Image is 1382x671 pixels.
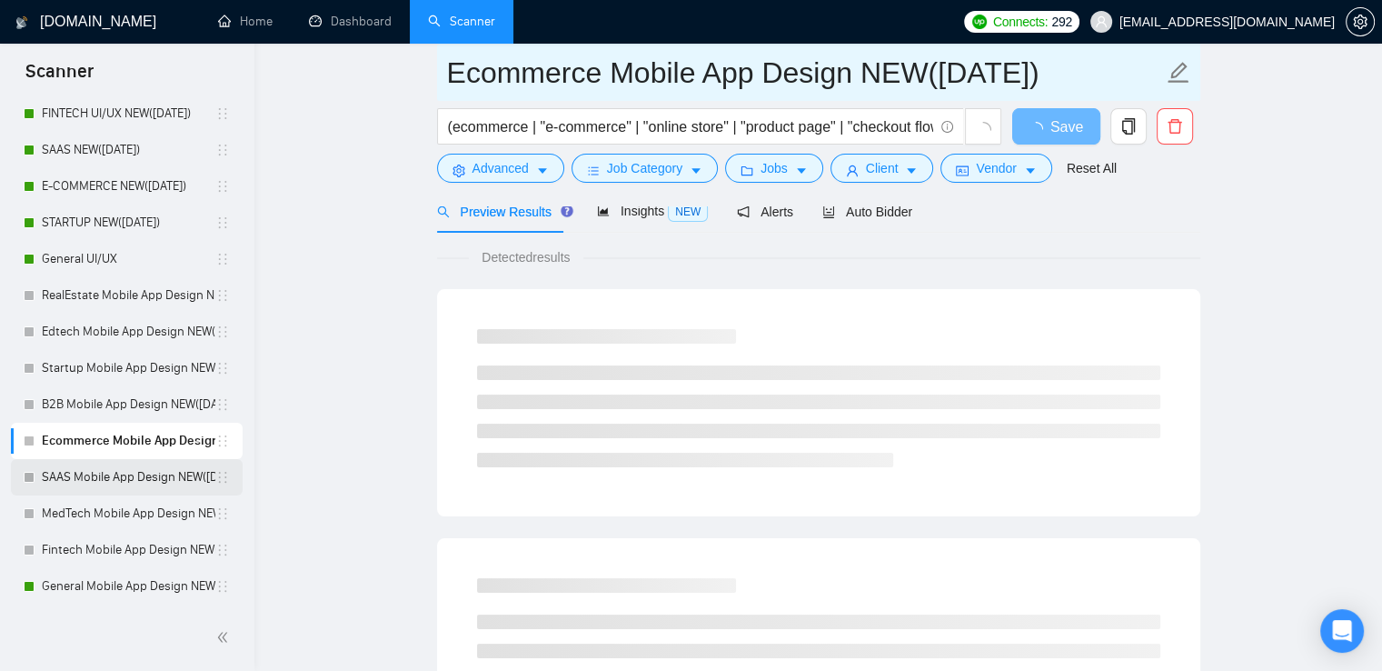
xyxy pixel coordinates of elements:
span: Save [1050,115,1083,138]
a: Fintech Mobile App Design NEW([DATE]) [42,532,215,568]
span: Connects: [993,12,1048,32]
a: Ecommerce Mobile App Design NEW([DATE]) [42,423,215,459]
span: holder [215,434,230,448]
a: FINTECH UI/UX NEW([DATE]) [42,95,215,132]
a: SAAS Mobile App Design NEW([DATE]) [42,459,215,496]
span: caret-down [690,164,702,177]
span: Vendor [976,158,1016,178]
span: holder [215,215,230,230]
div: Tooltip anchor [559,203,575,219]
a: MedTech Mobile App Design NEW([DATE]) [42,496,215,532]
span: caret-down [1024,164,1037,177]
li: Edtech Mobile App Design NEW(23.08.2025) [11,314,243,350]
span: Jobs [761,158,788,178]
button: barsJob Categorycaret-down [572,154,718,183]
button: userClientcaret-down [830,154,934,183]
div: Open Intercom Messenger [1320,609,1364,653]
span: info-circle [941,121,953,133]
li: B2B Mobile App Design NEW(23.08.2025) [11,386,243,423]
a: Startup Mobile App Design NEW([DATE]) [42,350,215,386]
span: holder [215,543,230,557]
a: searchScanner [428,14,495,29]
li: Startup Mobile App Design NEW(23.08.2025) [11,350,243,386]
span: user [846,164,859,177]
span: area-chart [597,205,610,217]
a: Edtech Mobile App Design NEW([DATE]) [42,314,215,350]
a: General Mobile App Design NEW([DATE]) [42,568,215,605]
span: holder [215,579,230,594]
span: Detected results [469,247,582,267]
span: Insights [597,204,708,218]
span: idcard [956,164,969,177]
span: loading [1029,122,1050,136]
input: Search Freelance Jobs... [448,115,933,138]
span: bars [587,164,600,177]
span: holder [215,179,230,194]
span: setting [452,164,465,177]
span: folder [741,164,753,177]
a: setting [1346,15,1375,29]
span: search [437,205,450,218]
span: robot [822,205,835,218]
span: loading [975,122,991,138]
span: holder [215,143,230,157]
button: copy [1110,108,1147,145]
span: Auto Bidder [822,205,912,219]
span: holder [215,470,230,485]
a: STARTUP NEW([DATE]) [42,205,215,241]
li: SAAS Mobile App Design NEW(23.08.2025) [11,459,243,496]
li: MedTech Mobile App Design NEW(23.08.2025) [11,496,243,532]
button: folderJobscaret-down [725,154,823,183]
a: B2B Mobile App Design NEW([DATE]) [42,386,215,423]
span: holder [215,361,230,376]
span: edit [1167,61,1190,85]
span: holder [215,288,230,303]
button: idcardVendorcaret-down [940,154,1051,183]
input: Scanner name... [447,50,1163,95]
span: caret-down [905,164,918,177]
span: holder [215,397,230,412]
a: E-COMMERCE NEW([DATE]) [42,168,215,205]
span: holder [215,325,230,339]
a: Reset All [1067,158,1117,178]
span: Preview Results [437,205,568,219]
span: Advanced [472,158,529,178]
span: notification [737,205,750,218]
li: FINTECH UI/UX NEW(23.08.2025) [11,95,243,132]
button: Save [1012,108,1100,145]
span: 292 [1051,12,1071,32]
li: RealEstate Mobile App Design NEW(23.08.2025) [11,277,243,314]
span: holder [215,106,230,121]
span: caret-down [795,164,808,177]
span: Alerts [737,205,793,219]
span: Client [866,158,899,178]
img: upwork-logo.png [972,15,987,29]
button: setting [1346,7,1375,36]
span: holder [215,252,230,266]
span: Scanner [11,58,108,96]
a: RealEstate Mobile App Design NEW([DATE]) [42,277,215,314]
li: General Mobile App Design NEW(23.08.2025) [11,568,243,605]
span: copy [1111,118,1146,135]
span: Job Category [607,158,682,178]
span: holder [215,506,230,521]
img: logo [15,8,28,37]
li: Fintech Mobile App Design NEW(23.08.2025) [11,532,243,568]
button: settingAdvancedcaret-down [437,154,564,183]
span: user [1095,15,1108,28]
li: STARTUP NEW(23.08.2025) [11,205,243,241]
li: E-COMMERCE NEW(23.08.2025) [11,168,243,205]
span: setting [1347,15,1374,29]
a: General UI/UX [42,241,215,277]
li: Ecommerce Mobile App Design NEW(23.08.2025) [11,423,243,459]
button: delete [1157,108,1193,145]
li: SAAS NEW(23.08.2025) [11,132,243,168]
span: NEW [668,202,708,222]
a: SAAS NEW([DATE]) [42,132,215,168]
span: delete [1158,118,1192,135]
a: homeHome [218,14,273,29]
a: dashboardDashboard [309,14,392,29]
span: double-left [216,628,234,646]
span: caret-down [536,164,549,177]
li: General UI/UX [11,241,243,277]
